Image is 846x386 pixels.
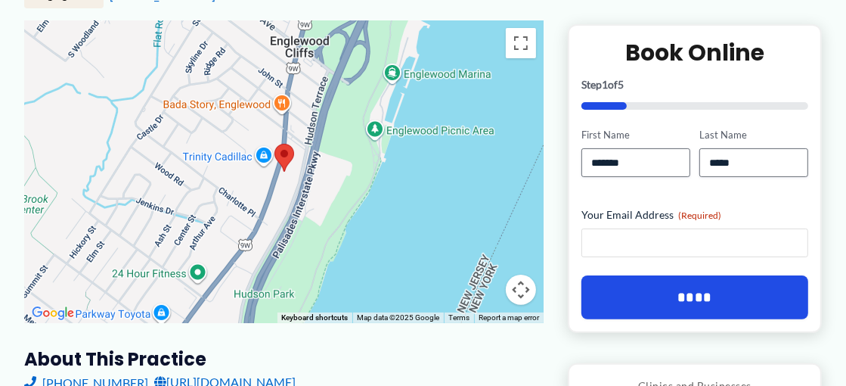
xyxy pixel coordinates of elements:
[618,78,624,91] span: 5
[581,79,808,90] p: Step of
[506,28,536,58] button: Toggle fullscreen view
[506,275,536,305] button: Map camera controls
[699,128,808,142] label: Last Name
[357,313,439,322] span: Map data ©2025 Google
[581,128,690,142] label: First Name
[581,38,808,67] h2: Book Online
[24,347,544,371] h3: About this practice
[448,313,469,322] a: Terms (opens in new tab)
[581,207,808,223] label: Your Email Address
[602,78,608,91] span: 1
[281,313,348,323] button: Keyboard shortcuts
[678,210,721,221] span: (Required)
[479,313,539,322] a: Report a map error
[28,304,78,323] img: Google
[28,304,78,323] a: Open this area in Google Maps (opens a new window)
